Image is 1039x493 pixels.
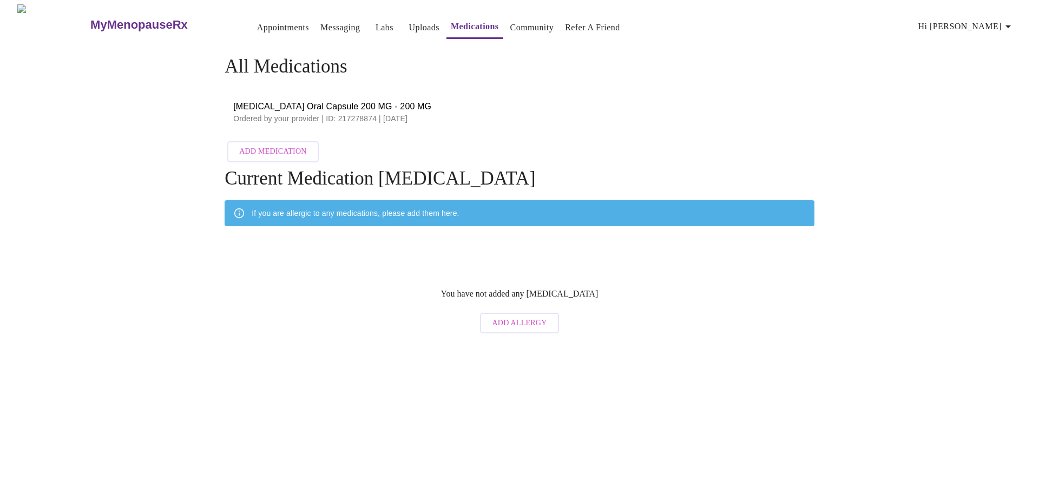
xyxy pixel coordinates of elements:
[320,20,360,35] a: Messaging
[506,17,558,38] button: Community
[480,313,558,334] button: Add Allergy
[225,56,814,77] h4: All Medications
[225,168,814,189] h4: Current Medication [MEDICAL_DATA]
[918,19,1015,34] span: Hi [PERSON_NAME]
[239,145,306,159] span: Add Medication
[90,18,188,32] h3: MyMenopauseRx
[233,113,806,124] p: Ordered by your provider | ID: 217278874 | [DATE]
[914,16,1019,37] button: Hi [PERSON_NAME]
[510,20,554,35] a: Community
[565,20,620,35] a: Refer a Friend
[441,289,599,299] p: You have not added any [MEDICAL_DATA]
[376,20,393,35] a: Labs
[409,20,439,35] a: Uploads
[252,203,459,223] div: If you are allergic to any medications, please add them here.
[253,17,313,38] button: Appointments
[89,6,231,44] a: MyMenopauseRx
[404,17,444,38] button: Uploads
[227,141,318,162] button: Add Medication
[233,100,806,113] span: [MEDICAL_DATA] Oral Capsule 200 MG - 200 MG
[17,4,89,45] img: MyMenopauseRx Logo
[316,17,364,38] button: Messaging
[492,317,547,330] span: Add Allergy
[257,20,309,35] a: Appointments
[451,19,499,34] a: Medications
[561,17,624,38] button: Refer a Friend
[446,16,503,39] button: Medications
[367,17,402,38] button: Labs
